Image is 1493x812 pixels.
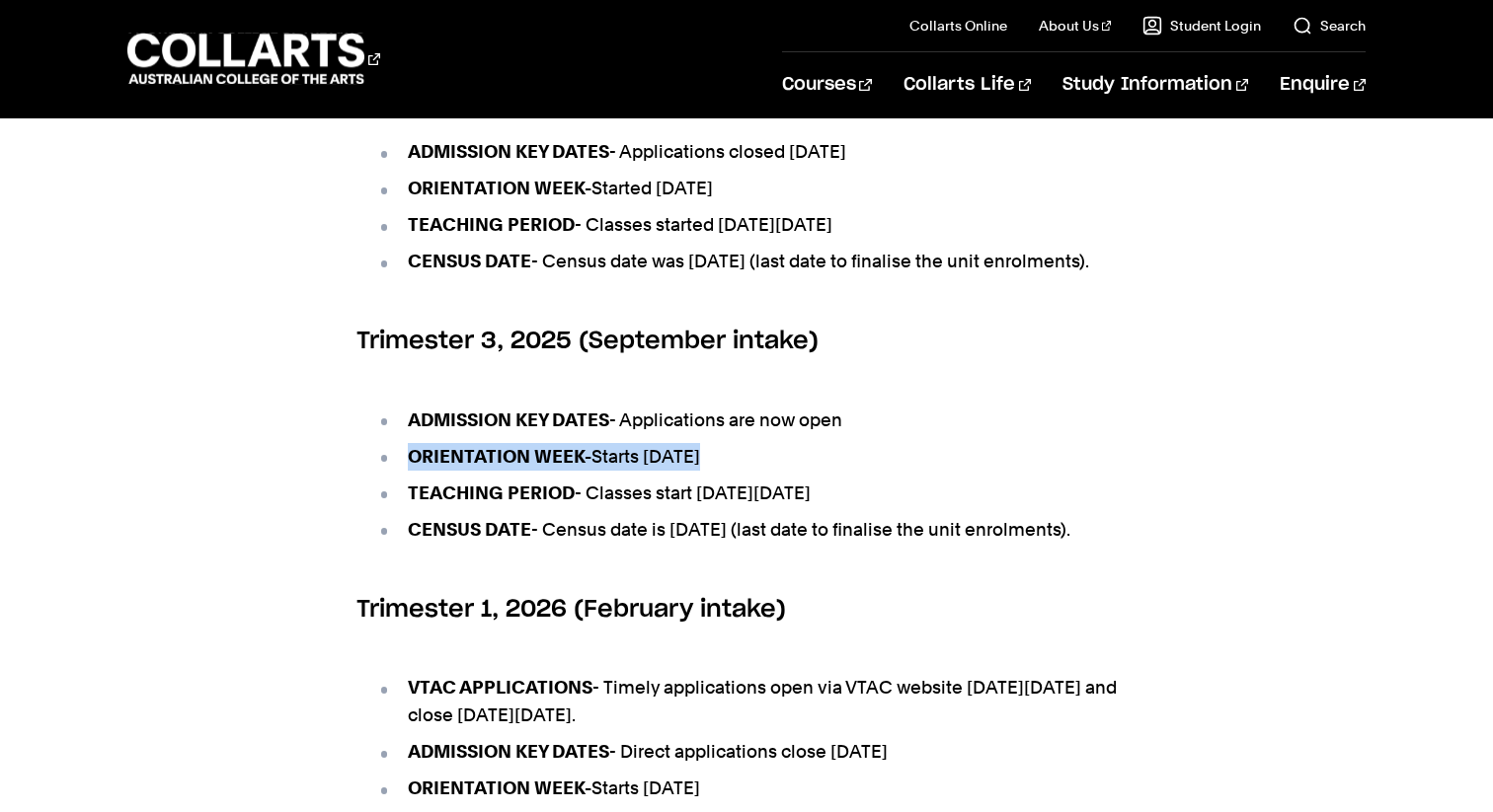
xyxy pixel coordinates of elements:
strong: ORIENTATION WEEK- [408,178,591,198]
li: - Classes started [DATE][DATE] [376,211,1137,239]
strong: ORIENTATION WEEK- [408,446,591,467]
a: Collarts Online [909,16,1007,36]
li: - Direct applications close [DATE] [376,738,1137,766]
strong: TEACHING PERIOD [408,214,575,235]
h6: Trimester 1, 2026 (February intake) [356,592,1137,627]
a: Courses [782,52,872,117]
strong: VTAC APPLICATIONS [408,677,592,698]
li: - Census date is [DATE] (last date to finalise the unit enrolments). [376,516,1137,544]
strong: ADMISSION KEY DATES [408,409,609,430]
li: - Applications are now open [376,406,1137,434]
a: Collarts Life [904,52,1031,117]
li: - Applications closed [DATE] [376,138,1137,166]
a: Enquire [1280,52,1366,117]
strong: TEACHING PERIOD [408,482,575,503]
h6: Trimester 3, 2025 (September intake) [356,324,1137,359]
strong: CENSUS DATE [408,251,531,271]
a: Study Information [1062,52,1248,117]
a: Student Login [1142,16,1261,36]
a: About Us [1039,16,1112,36]
li: - Classes start [DATE][DATE] [376,480,1137,507]
li: - Timely applications open via VTAC website [DATE][DATE] and close [DATE][DATE]. [376,674,1137,729]
strong: CENSUS DATE [408,519,531,540]
strong: ADMISSION KEY DATES [408,141,609,162]
div: Go to homepage [127,31,380,87]
strong: ADMISSION KEY DATES [408,741,609,762]
strong: ORIENTATION WEEK- [408,777,591,798]
a: Search [1293,16,1366,36]
li: Started [DATE] [376,175,1137,202]
li: - Census date was [DATE] (last date to finalise the unit enrolments). [376,248,1137,275]
li: Starts [DATE] [376,775,1137,802]
li: Starts [DATE] [376,443,1137,471]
